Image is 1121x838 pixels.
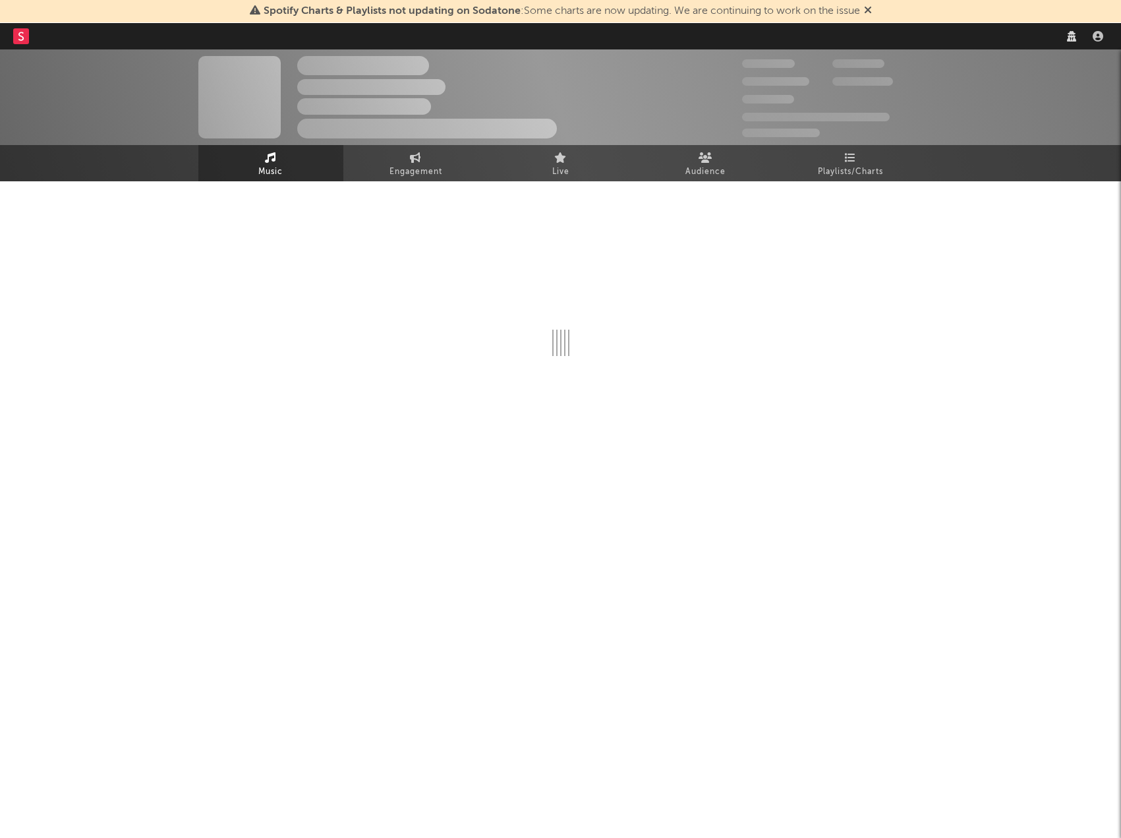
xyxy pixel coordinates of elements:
[685,164,726,180] span: Audience
[818,164,883,180] span: Playlists/Charts
[742,129,820,137] span: Jump Score: 85.0
[264,6,521,16] span: Spotify Charts & Playlists not updating on Sodatone
[488,145,633,181] a: Live
[633,145,778,181] a: Audience
[832,77,893,86] span: 1,000,000
[264,6,860,16] span: : Some charts are now updating. We are continuing to work on the issue
[389,164,442,180] span: Engagement
[778,145,923,181] a: Playlists/Charts
[742,113,890,121] span: 50,000,000 Monthly Listeners
[742,59,795,68] span: 300,000
[343,145,488,181] a: Engagement
[832,59,884,68] span: 100,000
[258,164,283,180] span: Music
[864,6,872,16] span: Dismiss
[742,77,809,86] span: 50,000,000
[198,145,343,181] a: Music
[742,95,794,104] span: 100,000
[552,164,569,180] span: Live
